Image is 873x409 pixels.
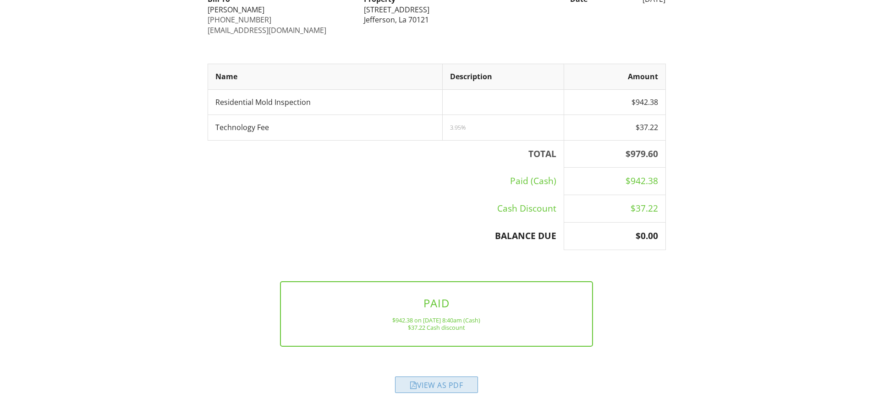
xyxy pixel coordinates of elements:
div: [STREET_ADDRESS] [364,5,509,15]
a: [PHONE_NUMBER] [208,15,271,25]
div: $942.38 on [DATE] 8:40am (Cash) [296,316,577,324]
a: View as PDF [395,382,478,393]
td: $37.22 [564,195,665,223]
td: Paid (Cash) [208,168,564,195]
th: BALANCE DUE [208,223,564,250]
th: Description [442,64,564,89]
th: TOTAL [208,140,564,168]
h3: PAID [296,297,577,309]
td: $37.22 [564,115,665,140]
div: Jefferson, La 70121 [364,15,509,25]
th: Amount [564,64,665,89]
td: Technology Fee [208,115,442,140]
td: $942.38 [564,168,665,195]
div: 3.95% [450,124,557,131]
td: Residential Mold Inspection [208,89,442,115]
td: Cash Discount [208,195,564,223]
th: Name [208,64,442,89]
div: View as PDF [395,376,478,393]
div: $37.22 Cash discount [296,324,577,331]
td: $942.38 [564,89,665,115]
th: $979.60 [564,140,665,168]
div: [PERSON_NAME] [208,5,353,15]
th: $0.00 [564,223,665,250]
a: [EMAIL_ADDRESS][DOMAIN_NAME] [208,25,326,35]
